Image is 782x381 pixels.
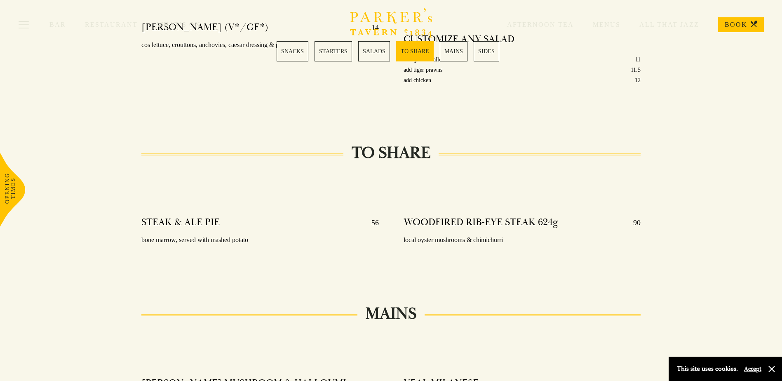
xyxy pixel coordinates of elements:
h4: STEAK & ALE PIE [141,216,220,229]
p: bone marrow, served with mashed potato [141,234,378,246]
button: Close and accept [768,365,776,373]
button: Accept [744,365,761,373]
a: 4 / 6 [396,41,434,61]
p: 56 [363,216,379,229]
p: 90 [625,216,641,229]
p: This site uses cookies. [677,363,738,375]
a: 1 / 6 [277,41,308,61]
a: 3 / 6 [358,41,390,61]
h2: MAINS [357,304,425,324]
a: 5 / 6 [440,41,467,61]
a: 2 / 6 [315,41,352,61]
h4: WOODFIRED RIB-EYE STEAK 624g [404,216,558,229]
a: 6 / 6 [474,41,499,61]
h2: TO SHARE [343,143,439,163]
p: local oyster mushrooms & chimichurri [404,234,641,246]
